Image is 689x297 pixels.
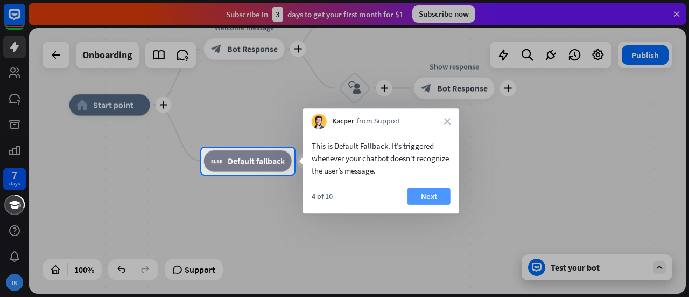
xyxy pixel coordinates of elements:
div: This is Default Fallback. It’s triggered whenever your chatbot doesn't recognize the user’s message. [312,140,451,177]
i: block_fallback [211,156,222,167]
span: Kacper [332,116,354,127]
span: from Support [357,116,400,127]
button: Next [407,188,451,205]
i: close [444,118,451,125]
button: Open LiveChat chat widget [9,4,41,37]
div: 4 of 10 [312,191,333,201]
span: Default fallback [228,156,285,167]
